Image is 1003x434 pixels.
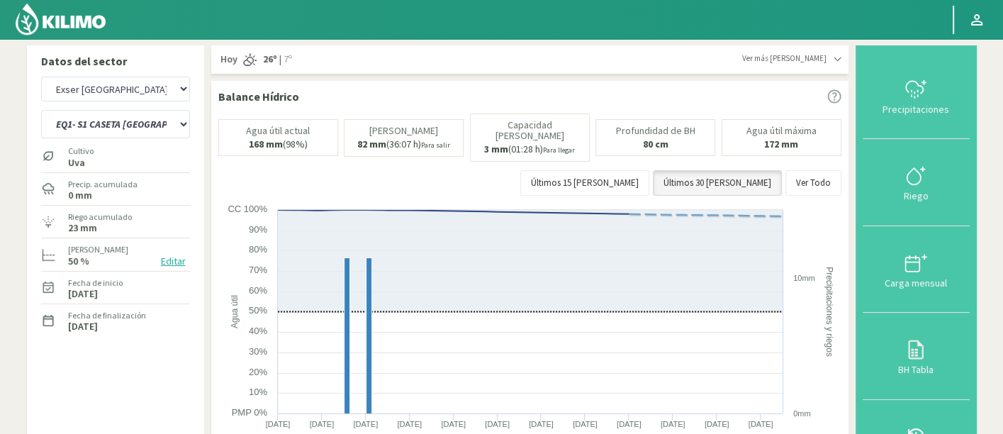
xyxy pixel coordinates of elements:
[748,420,773,428] text: [DATE]
[309,420,334,428] text: [DATE]
[265,420,290,428] text: [DATE]
[867,191,965,201] div: Riego
[248,265,267,275] text: 70%
[476,120,583,141] p: Capacidad [PERSON_NAME]
[764,138,798,150] b: 172 mm
[157,253,190,269] button: Editar
[68,243,128,256] label: [PERSON_NAME]
[248,224,267,235] text: 90%
[68,158,94,167] label: Uva
[746,126,817,136] p: Agua útil máxima
[248,367,267,377] text: 20%
[353,420,378,428] text: [DATE]
[785,170,841,196] button: Ver Todo
[68,309,146,322] label: Fecha de finalización
[867,278,965,288] div: Carga mensual
[248,325,267,336] text: 40%
[441,420,466,428] text: [DATE]
[863,313,970,399] button: BH Tabla
[543,145,575,155] small: Para llegar
[249,138,283,150] b: 168 mm
[793,409,810,418] text: 0mm
[279,52,281,67] span: |
[867,104,965,114] div: Precipitaciones
[573,420,598,428] text: [DATE]
[863,139,970,226] button: Riego
[249,139,308,150] p: (98%)
[41,52,190,69] p: Datos del sector
[228,204,267,214] text: CC 100%
[484,143,508,155] b: 3 mm
[397,420,422,428] text: [DATE]
[281,52,292,67] span: 7º
[867,365,965,374] div: BH Tabla
[246,126,310,136] p: Agua útil actual
[357,138,386,150] b: 82 mm
[68,211,132,223] label: Riego acumulado
[369,126,438,136] p: [PERSON_NAME]
[218,88,299,105] p: Balance Hídrico
[421,140,450,150] small: Para salir
[863,52,970,139] button: Precipitaciones
[248,305,267,316] text: 50%
[68,178,138,191] label: Precip. acumulada
[485,420,510,428] text: [DATE]
[68,277,123,289] label: Fecha de inicio
[653,170,782,196] button: Últimos 30 [PERSON_NAME]
[68,145,94,157] label: Cultivo
[520,170,649,196] button: Últimos 15 [PERSON_NAME]
[248,386,267,397] text: 10%
[793,274,815,282] text: 10mm
[68,191,92,200] label: 0 mm
[248,285,267,296] text: 60%
[263,52,277,65] strong: 26º
[484,144,575,155] p: (01:28 h)
[742,52,827,65] span: Ver más [PERSON_NAME]
[218,52,237,67] span: Hoy
[229,295,239,328] text: Agua útil
[824,267,834,357] text: Precipitaciones y riegos
[863,226,970,313] button: Carga mensual
[68,257,89,266] label: 50 %
[616,126,695,136] p: Profundidad de BH
[14,2,107,36] img: Kilimo
[704,420,729,428] text: [DATE]
[616,420,641,428] text: [DATE]
[660,420,685,428] text: [DATE]
[68,289,98,299] label: [DATE]
[231,407,267,418] text: PMP 0%
[68,322,98,331] label: [DATE]
[529,420,554,428] text: [DATE]
[248,244,267,255] text: 80%
[68,223,97,233] label: 23 mm
[357,139,450,150] p: (36:07 h)
[643,138,668,150] b: 80 cm
[248,346,267,357] text: 30%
